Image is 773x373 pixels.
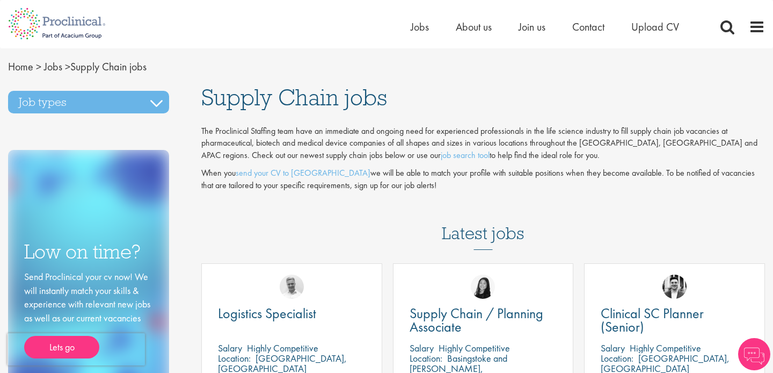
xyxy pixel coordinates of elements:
[24,270,153,358] div: Send Proclinical your cv now! We will instantly match your skills & experience with relevant new ...
[201,125,765,162] p: The Proclinical Staffing team have an immediate and ongoing need for experienced professionals in...
[456,20,492,34] a: About us
[572,20,604,34] a: Contact
[65,60,70,74] span: >
[631,20,679,34] a: Upload CV
[236,167,370,178] a: send your CV to [GEOGRAPHIC_DATA]
[519,20,545,34] a: Join us
[738,338,770,370] img: Chatbot
[410,304,543,336] span: Supply Chain / Planning Associate
[8,60,147,74] span: Supply Chain jobs
[630,342,701,354] p: Highly Competitive
[410,307,557,334] a: Supply Chain / Planning Associate
[201,167,765,192] p: When you we will be able to match your profile with suitable positions when they become available...
[411,20,429,34] a: Jobs
[442,197,524,250] h3: Latest jobs
[662,275,687,299] img: Edward Little
[471,275,495,299] img: Numhom Sudsok
[36,60,41,74] span: >
[44,60,62,74] a: breadcrumb link to Jobs
[601,307,748,334] a: Clinical SC Planner (Senior)
[218,304,316,322] span: Logistics Specialist
[601,352,633,364] span: Location:
[441,149,490,161] a: job search tool
[410,342,434,354] span: Salary
[601,304,704,336] span: Clinical SC Planner (Senior)
[8,60,33,74] a: breadcrumb link to Home
[24,241,153,262] h3: Low on time?
[8,333,145,365] iframe: reCAPTCHA
[201,83,387,112] span: Supply Chain jobs
[218,307,366,320] a: Logistics Specialist
[218,342,242,354] span: Salary
[218,352,251,364] span: Location:
[439,342,510,354] p: Highly Competitive
[8,91,169,113] h3: Job types
[410,352,442,364] span: Location:
[601,342,625,354] span: Salary
[247,342,318,354] p: Highly Competitive
[280,275,304,299] img: Joshua Bye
